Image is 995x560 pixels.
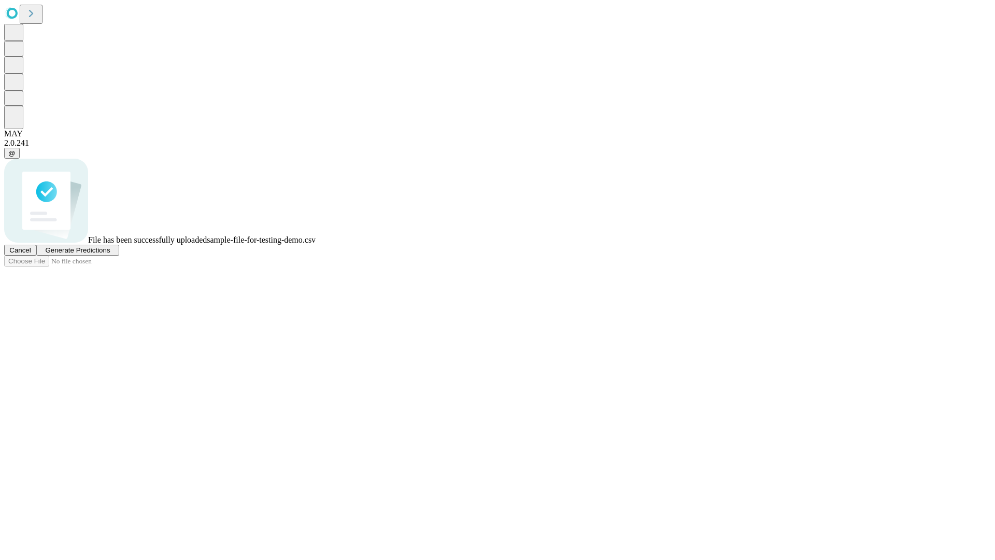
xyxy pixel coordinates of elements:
button: Generate Predictions [36,245,119,256]
span: File has been successfully uploaded [88,235,207,244]
div: 2.0.241 [4,138,991,148]
span: sample-file-for-testing-demo.csv [207,235,316,244]
span: Generate Predictions [45,246,110,254]
button: Cancel [4,245,36,256]
span: Cancel [9,246,31,254]
span: @ [8,149,16,157]
div: MAY [4,129,991,138]
button: @ [4,148,20,159]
